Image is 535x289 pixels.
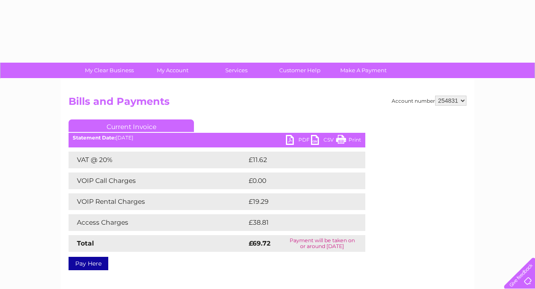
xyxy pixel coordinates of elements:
[77,239,94,247] strong: Total
[69,152,247,168] td: VAT @ 20%
[69,257,108,270] a: Pay Here
[75,63,144,78] a: My Clear Business
[311,135,336,147] a: CSV
[69,119,194,132] a: Current Invoice
[392,96,466,106] div: Account number
[265,63,334,78] a: Customer Help
[73,134,116,141] b: Statement Date:
[69,135,365,141] div: [DATE]
[138,63,207,78] a: My Account
[279,235,365,252] td: Payment will be taken on or around [DATE]
[69,214,247,231] td: Access Charges
[336,135,361,147] a: Print
[202,63,271,78] a: Services
[247,172,346,189] td: £0.00
[69,96,466,112] h2: Bills and Payments
[249,239,270,247] strong: £69.72
[286,135,311,147] a: PDF
[329,63,398,78] a: Make A Payment
[247,214,348,231] td: £38.81
[247,193,348,210] td: £19.29
[69,193,247,210] td: VOIP Rental Charges
[247,152,347,168] td: £11.62
[69,172,247,189] td: VOIP Call Charges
